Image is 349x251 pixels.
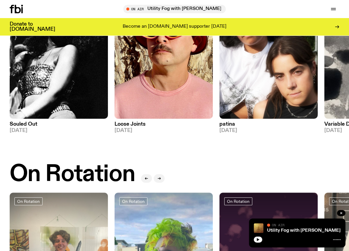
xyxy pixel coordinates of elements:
[254,223,263,233] img: Cover for EYDN's single "Gold"
[119,197,147,205] a: On Rotation
[10,128,108,133] span: [DATE]
[267,228,341,233] a: Utility Fog with [PERSON_NAME]
[10,163,135,186] h2: On Rotation
[115,128,213,133] span: [DATE]
[219,122,318,127] h3: patina
[14,197,42,205] a: On Rotation
[123,24,226,30] p: Become an [DOMAIN_NAME] supporter [DATE]
[122,199,145,203] span: On Rotation
[115,119,213,133] a: Loose Joints[DATE]
[219,128,318,133] span: [DATE]
[10,122,108,127] h3: Souled Out
[224,197,252,205] a: On Rotation
[17,199,40,203] span: On Rotation
[115,122,213,127] h3: Loose Joints
[10,119,108,133] a: Souled Out[DATE]
[227,199,250,203] span: On Rotation
[272,223,285,227] span: On Air
[10,22,55,32] h3: Donate to [DOMAIN_NAME]
[219,119,318,133] a: patina[DATE]
[123,5,226,13] button: On AirUtility Fog with [PERSON_NAME]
